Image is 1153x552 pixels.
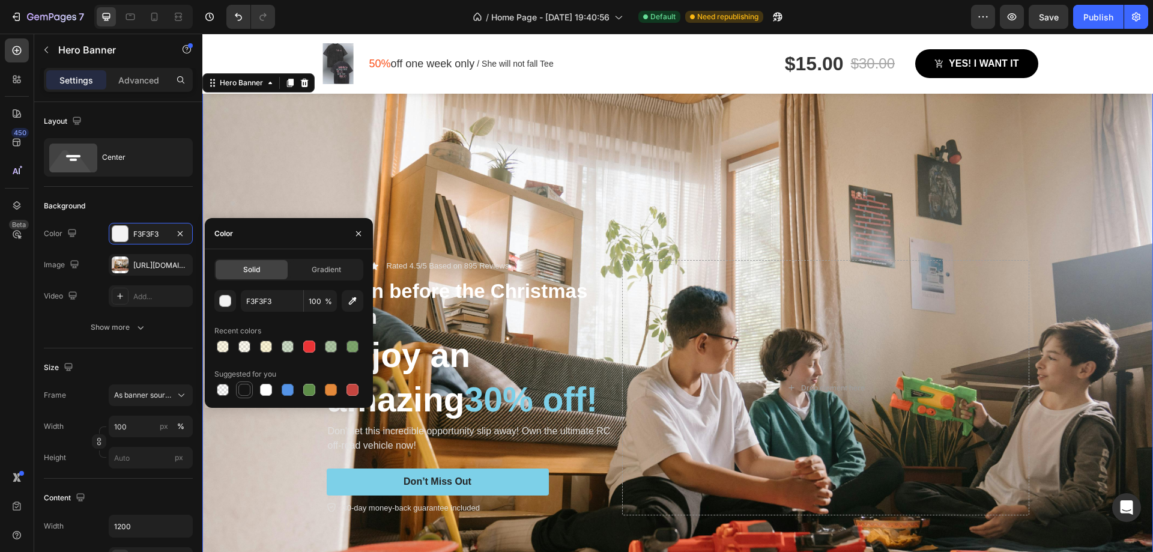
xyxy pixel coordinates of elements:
span: Gradient [312,264,341,275]
div: Background [44,201,85,211]
button: % [157,419,171,434]
div: Center [102,144,175,171]
div: Image [44,257,82,273]
span: Need republishing [697,11,758,22]
p: 7 [79,10,84,24]
input: Auto [109,515,192,537]
button: Don’t Miss Out [124,435,347,462]
div: Hero Banner [15,44,63,55]
p: Hero Banner [58,43,160,57]
input: px [109,447,193,469]
button: As banner source [109,384,193,406]
span: As banner source [114,390,173,401]
div: Undo/Redo [226,5,275,29]
div: Don’t Miss Out [201,442,269,455]
div: 450 [11,128,29,138]
p: Settings [59,74,93,86]
span: % [325,296,332,307]
div: Beta [9,220,29,229]
label: Width [44,421,64,432]
div: Suggested for you [214,369,276,380]
label: Height [44,452,66,463]
button: Save [1029,5,1068,29]
div: Video [44,288,80,305]
p: Don't let this incredible opportunity slip away! Own the ultimate RC off-road vehicle now! [126,390,414,419]
div: Show more [91,321,147,333]
div: [URL][DOMAIN_NAME] [133,260,190,271]
button: px [174,419,188,434]
button: 7 [5,5,89,29]
span: Home Page - [DATE] 19:40:56 [491,11,610,23]
div: F3F3F3 [133,229,168,240]
div: % [177,421,184,432]
div: Open Intercom Messenger [1112,493,1141,522]
span: Default [650,11,676,22]
div: Recent colors [214,326,261,336]
div: Color [44,226,79,242]
span: Save [1039,12,1059,22]
div: Layout [44,114,84,130]
span: px [175,453,183,462]
div: Drop element here [599,350,662,359]
button: Show more [44,317,193,338]
div: Color [214,228,233,239]
div: Publish [1083,11,1113,23]
input: Eg: FFFFFF [241,290,303,312]
input: px% [109,416,193,437]
span: 30% off! [262,347,396,385]
div: px [160,421,168,432]
div: Content [44,490,88,506]
label: Frame [44,390,66,401]
div: Width [44,521,64,532]
button: Publish [1073,5,1124,29]
span: Solid [243,264,260,275]
div: Size [44,360,76,376]
iframe: Design area [202,34,1153,552]
p: Advanced [118,74,159,86]
div: Add... [133,291,190,302]
span: / [486,11,489,23]
p: 30-day money-back guarantee included [141,469,277,481]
